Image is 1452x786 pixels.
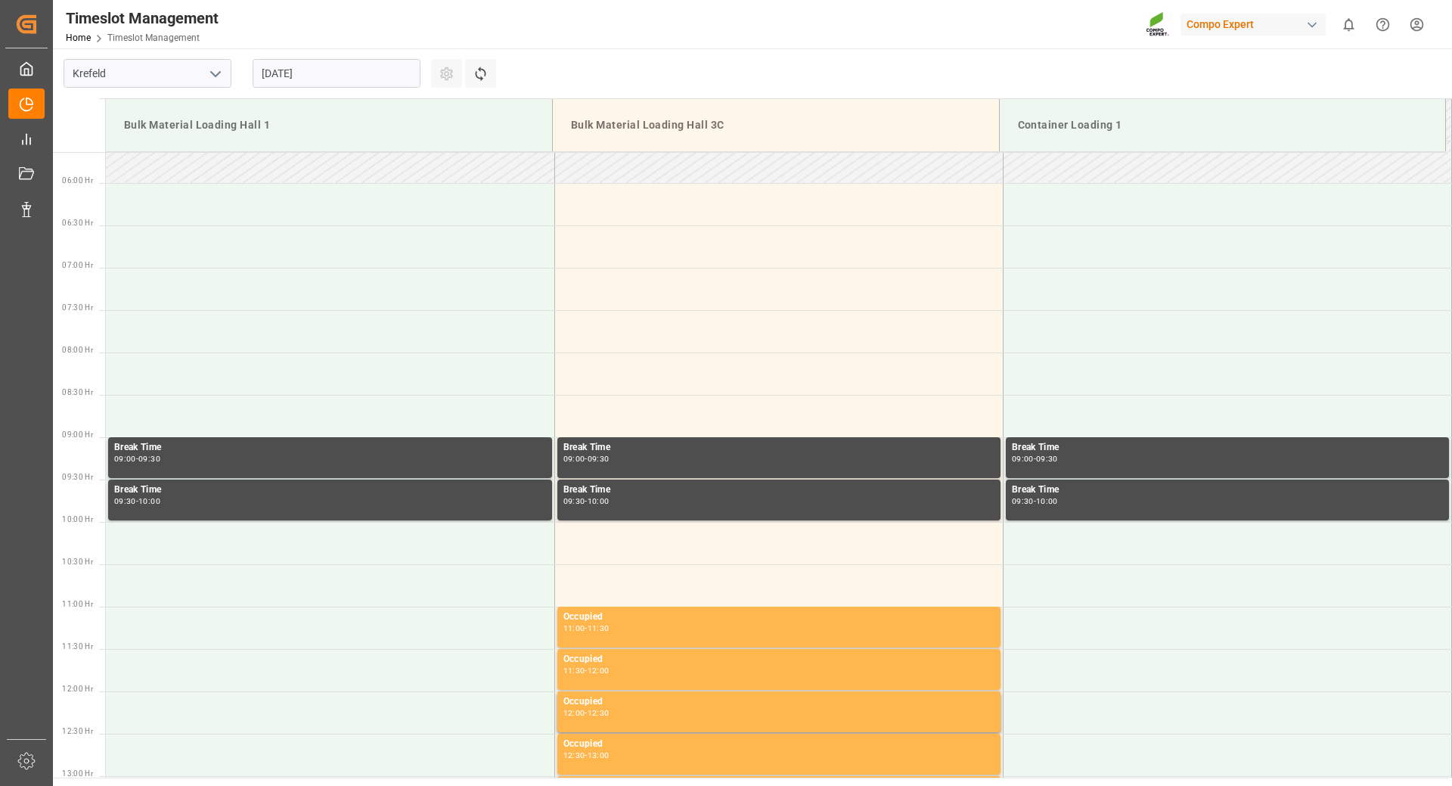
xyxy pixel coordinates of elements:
[66,33,91,43] a: Home
[62,388,93,396] span: 08:30 Hr
[588,455,610,462] div: 09:30
[1036,455,1058,462] div: 09:30
[114,440,546,455] div: Break Time
[66,7,219,30] div: Timeslot Management
[585,625,587,632] div: -
[563,440,994,455] div: Break Time
[1181,14,1326,36] div: Compo Expert
[203,62,226,85] button: open menu
[1012,455,1034,462] div: 09:00
[588,498,610,505] div: 10:00
[588,625,610,632] div: 11:30
[563,610,994,625] div: Occupied
[64,59,231,88] input: Type to search/select
[62,769,93,778] span: 13:00 Hr
[1034,498,1036,505] div: -
[62,219,93,227] span: 06:30 Hr
[136,498,138,505] div: -
[585,667,587,674] div: -
[563,483,994,498] div: Break Time
[1332,8,1366,42] button: show 0 new notifications
[62,346,93,354] span: 08:00 Hr
[588,667,610,674] div: 12:00
[565,111,987,139] div: Bulk Material Loading Hall 3C
[1012,483,1443,498] div: Break Time
[62,473,93,481] span: 09:30 Hr
[563,710,585,716] div: 12:00
[563,625,585,632] div: 11:00
[563,752,585,759] div: 12:30
[138,498,160,505] div: 10:00
[563,737,994,752] div: Occupied
[1036,498,1058,505] div: 10:00
[1034,455,1036,462] div: -
[114,455,136,462] div: 09:00
[62,261,93,269] span: 07:00 Hr
[62,176,93,185] span: 06:00 Hr
[1146,11,1170,38] img: Screenshot%202023-09-29%20at%2010.02.21.png_1712312052.png
[1012,111,1434,139] div: Container Loading 1
[585,710,587,716] div: -
[1012,440,1443,455] div: Break Time
[118,111,540,139] div: Bulk Material Loading Hall 1
[563,498,585,505] div: 09:30
[62,430,93,439] span: 09:00 Hr
[62,558,93,566] span: 10:30 Hr
[585,498,587,505] div: -
[136,455,138,462] div: -
[585,455,587,462] div: -
[585,752,587,759] div: -
[62,727,93,735] span: 12:30 Hr
[62,642,93,651] span: 11:30 Hr
[62,685,93,693] span: 12:00 Hr
[253,59,420,88] input: DD.MM.YYYY
[563,667,585,674] div: 11:30
[114,498,136,505] div: 09:30
[563,652,994,667] div: Occupied
[563,455,585,462] div: 09:00
[588,710,610,716] div: 12:30
[62,600,93,608] span: 11:00 Hr
[1012,498,1034,505] div: 09:30
[138,455,160,462] div: 09:30
[62,515,93,523] span: 10:00 Hr
[588,752,610,759] div: 13:00
[1366,8,1400,42] button: Help Center
[114,483,546,498] div: Break Time
[62,303,93,312] span: 07:30 Hr
[563,694,994,710] div: Occupied
[1181,10,1332,39] button: Compo Expert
